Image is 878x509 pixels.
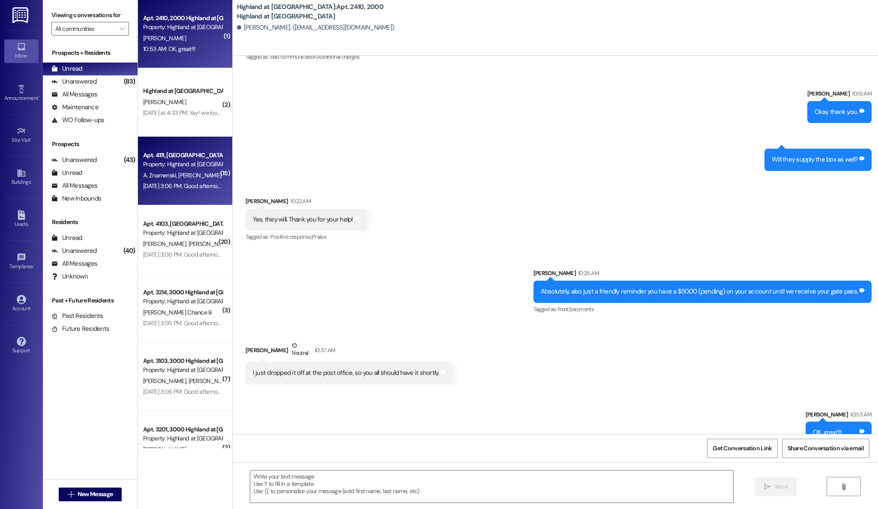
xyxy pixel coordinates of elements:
div: (40) [121,244,138,257]
span: Share Conversation via email [788,444,864,453]
div: OK, great!!! [813,428,842,437]
a: Inbox [4,39,39,63]
div: [DATE] 3:06 PM: Good afternoon! Our office will be closed [DATE][DATE], in observance of [DATE]. ... [143,251,725,258]
div: Unread [51,234,82,243]
i:  [68,491,74,498]
div: Apt. 3201, 3000 Highland at [GEOGRAPHIC_DATA] [143,425,222,434]
span: Send [774,482,788,491]
div: (83) [122,75,138,88]
button: New Message [59,488,122,501]
div: Future Residents [51,324,109,333]
span: • [38,94,39,100]
div: Unknown [51,272,88,281]
div: Will they supply the box as well? [772,155,858,164]
div: 10:53 AM [848,410,872,419]
div: All Messages [51,181,97,190]
div: 10:37 AM [312,346,336,355]
div: Apt. 4103, [GEOGRAPHIC_DATA] at [GEOGRAPHIC_DATA] [143,219,222,228]
a: Support [4,334,39,357]
span: A. Znamenski [143,171,178,179]
div: [DATE] 3:06 PM: Good afternoon! Our office will be closed [DATE][DATE], in observance of [DATE]. ... [143,388,725,395]
button: Get Conversation Link [707,439,777,458]
div: Unanswered [51,156,97,165]
span: [PERSON_NAME] [143,240,189,248]
div: 10:53 AM: OK, great!!! [143,45,196,53]
div: Yes, they will. Thank you for your help! [253,215,353,224]
span: [PERSON_NAME] [143,446,186,453]
div: 10:25 AM [576,269,599,278]
span: [PERSON_NAME] [143,34,186,42]
span: [PERSON_NAME] [143,98,186,106]
div: Neutral [290,341,310,359]
span: • [33,262,34,268]
div: Property: Highland at [GEOGRAPHIC_DATA] [143,365,222,374]
div: I just dropped it off at the post office, so you all should have it shortly. [253,368,439,377]
div: All Messages [51,259,97,268]
div: Unread [51,168,82,177]
div: Property: Highland at [GEOGRAPHIC_DATA] [143,228,222,237]
div: Unanswered [51,246,97,255]
div: Unread [51,64,82,73]
div: WO Follow-ups [51,116,104,125]
div: (43) [122,153,138,167]
div: [PERSON_NAME] [246,341,453,362]
span: [PERSON_NAME] Chance Iii [143,308,211,316]
div: Apt. 3103, 3000 Highland at [GEOGRAPHIC_DATA] [143,356,222,365]
div: Prospects + Residents [43,48,138,57]
div: Absolutely, also just a friendly reminder you have a $50.00 (pending) on your account until we re... [541,287,858,296]
span: Positive response , [270,233,312,240]
span: [PERSON_NAME] [188,377,231,385]
i:  [764,483,770,490]
div: [DATE] 3:06 PM: Good afternoon! Our office will be closed [DATE][DATE], in observance of [DATE]. ... [143,319,725,327]
div: Unanswered [51,77,97,86]
div: Property: Highland at [GEOGRAPHIC_DATA] [143,23,222,32]
a: Site Visit • [4,124,39,147]
div: Past + Future Residents [43,296,138,305]
button: Send [755,477,797,496]
span: Rent/payments [558,305,594,313]
div: [PERSON_NAME] [533,269,872,281]
b: Highland at [GEOGRAPHIC_DATA]: Apt. 2410, 2000 Highland at [GEOGRAPHIC_DATA] [237,3,408,21]
span: Praise [312,233,326,240]
div: Property: Highland at [GEOGRAPHIC_DATA] [143,297,222,306]
span: New Message [78,490,113,499]
div: Apt. 3214, 3000 Highland at [GEOGRAPHIC_DATA] [143,288,222,297]
div: Past Residents [51,311,103,320]
div: [PERSON_NAME] [807,89,872,101]
button: Share Conversation via email [782,439,869,458]
span: [PERSON_NAME] [143,377,189,385]
div: [PERSON_NAME] [246,197,367,209]
span: [PERSON_NAME] [178,171,221,179]
div: [DATE] at 4:33 PM: Yay! we love our Manta [143,109,247,117]
div: New Inbounds [51,194,101,203]
div: Maintenance [51,103,99,112]
div: All Messages [51,90,97,99]
label: Viewing conversations for [51,9,129,22]
span: [PERSON_NAME] [188,240,231,248]
div: Apt. 2410, 2000 Highland at [GEOGRAPHIC_DATA] [143,14,222,23]
div: 10:15 AM [850,89,872,98]
a: Account [4,292,39,315]
div: Property: Highland at [GEOGRAPHIC_DATA] [143,160,222,169]
a: Leads [4,208,39,231]
div: [PERSON_NAME] [806,410,872,422]
a: Templates • [4,250,39,273]
div: [DATE] 3:06 PM: Good afternoon! Our office will be closed [DATE][DATE], in observance of [DATE]. ... [143,182,725,190]
div: 10:22 AM [288,197,311,206]
input: All communities [55,22,115,36]
div: Apt. 4111, [GEOGRAPHIC_DATA] at [GEOGRAPHIC_DATA] [143,151,222,160]
div: Tagged as: [246,231,367,243]
span: Additional charges [317,53,360,60]
div: Tagged as: [246,51,770,63]
div: Tagged as: [533,303,872,315]
span: Bad communication , [270,53,317,60]
div: Highland at [GEOGRAPHIC_DATA] [143,87,222,96]
span: Get Conversation Link [713,444,772,453]
div: Residents [43,218,138,227]
i:  [120,25,124,32]
i:  [840,483,847,490]
div: Prospects [43,140,138,149]
img: ResiDesk Logo [12,7,30,23]
div: Okay thank you. [815,108,858,117]
div: [PERSON_NAME]. ([EMAIL_ADDRESS][DOMAIN_NAME]) [237,23,395,32]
